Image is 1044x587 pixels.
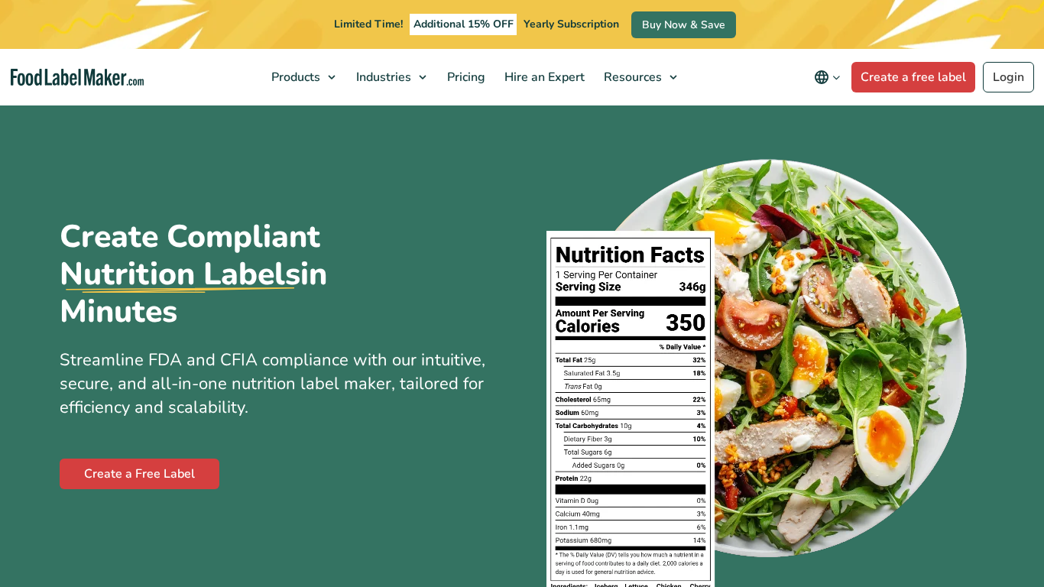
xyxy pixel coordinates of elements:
span: Additional 15% OFF [410,14,517,35]
span: Limited Time! [334,17,403,31]
h1: Create Compliant in Minutes [60,218,442,331]
a: Hire an Expert [495,49,591,105]
button: Change language [803,62,851,92]
a: Buy Now & Save [631,11,736,38]
span: Pricing [443,69,487,86]
a: Pricing [438,49,491,105]
a: Create a Free Label [60,459,219,489]
a: Create a free label [851,62,975,92]
span: Streamline FDA and CFIA compliance with our intuitive, secure, and all-in-one nutrition label mak... [60,349,485,419]
a: Industries [347,49,434,105]
span: Products [267,69,322,86]
span: Yearly Subscription [524,17,619,31]
a: Food Label Maker homepage [11,69,144,86]
span: Resources [599,69,663,86]
span: Hire an Expert [500,69,586,86]
u: Nutrition Labels [60,255,300,293]
span: Industries [352,69,413,86]
a: Login [983,62,1034,92]
a: Resources [595,49,685,105]
a: Products [262,49,343,105]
